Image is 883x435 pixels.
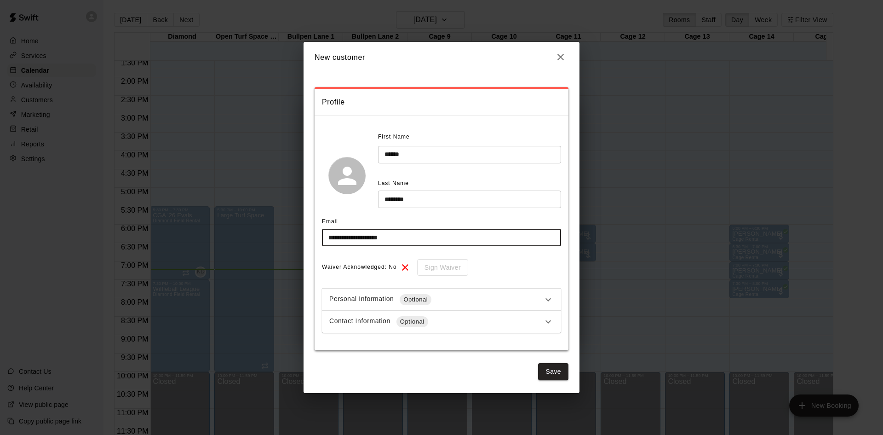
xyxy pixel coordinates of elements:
[411,259,468,276] div: To sign waivers in admin, this feature must be enabled in general settings
[378,180,409,186] span: Last Name
[322,260,397,275] span: Waiver Acknowledged: No
[329,316,543,327] div: Contact Information
[329,294,543,305] div: Personal Information
[315,52,365,64] h6: New customer
[322,218,338,225] span: Email
[322,311,561,333] div: Contact InformationOptional
[322,289,561,311] div: Personal InformationOptional
[322,96,561,108] span: Profile
[400,295,431,304] span: Optional
[538,363,568,380] button: Save
[396,317,428,326] span: Optional
[378,130,410,145] span: First Name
